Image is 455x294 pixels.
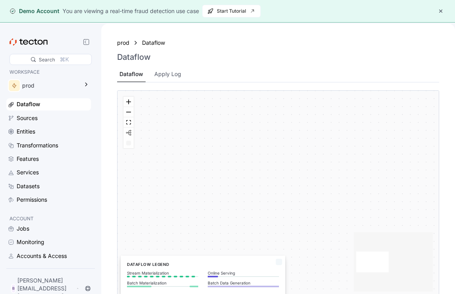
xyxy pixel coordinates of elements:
a: Services [6,166,91,178]
p: Online Serving [208,271,279,275]
a: Permissions [6,194,91,206]
div: Jobs [17,224,29,233]
a: Sources [6,112,91,124]
div: Services [17,168,39,177]
button: Close Legend Panel [274,257,284,267]
p: Stream Materialization [127,271,198,275]
div: Monitoring [17,238,44,246]
button: Start Tutorial [202,5,261,17]
div: Accounts & Access [17,252,67,260]
a: Accounts & Access [6,250,91,262]
div: ⌘K [60,55,69,64]
div: Permissions [17,195,47,204]
div: React Flow controls [123,97,134,148]
a: Dataflow [6,98,91,110]
a: Entities [6,126,91,137]
a: Transformations [6,139,91,151]
div: Datasets [17,182,40,191]
div: Transformations [17,141,58,150]
div: Features [17,155,39,163]
button: zoom in [123,97,134,107]
div: B [11,284,16,293]
h3: Dataflow [117,52,151,62]
p: Batch Data Generation [208,281,279,285]
p: Batch Materialization [127,281,198,285]
div: You are viewing a real-time fraud detection use case [63,7,199,15]
div: Apply Log [154,70,181,78]
p: ACCOUNT [9,215,88,223]
div: Sources [17,114,38,122]
a: Dataflow [142,38,170,47]
div: Search⌘K [9,54,92,65]
a: Features [6,153,91,165]
a: Datasets [6,180,91,192]
span: Start Tutorial [207,5,256,17]
a: Jobs [6,223,91,235]
div: Demo Account [9,7,59,15]
a: prod [117,38,129,47]
div: Dataflow [17,100,40,109]
div: Dataflow [119,70,143,78]
p: WORKSPACE [9,68,88,76]
div: Search [39,56,55,63]
div: prod [22,81,78,90]
div: Entities [17,127,35,136]
button: fit view [123,117,134,128]
a: Monitoring [6,236,91,248]
h6: Dataflow Legend [127,261,279,267]
button: zoom out [123,107,134,117]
